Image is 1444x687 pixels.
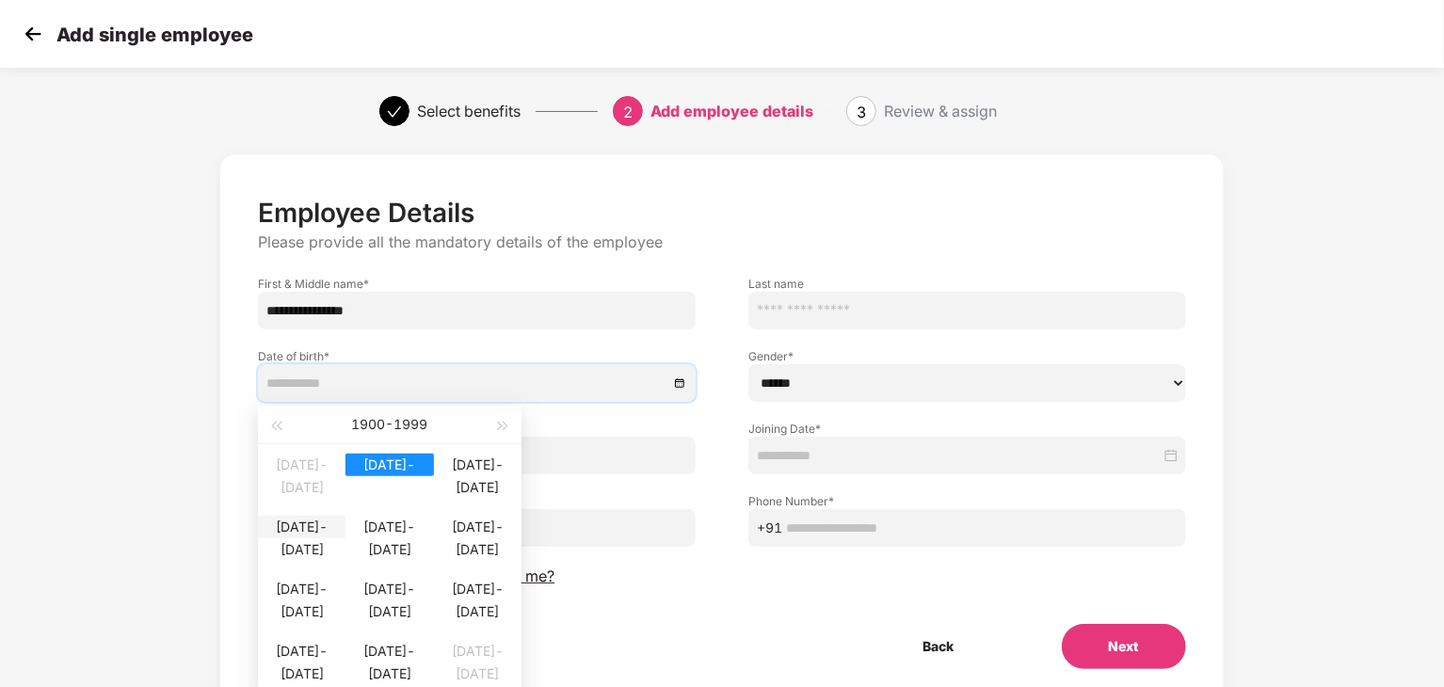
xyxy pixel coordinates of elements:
div: [DATE]-[DATE] [434,454,521,476]
span: 3 [857,103,866,121]
label: Phone Number [748,493,1186,509]
div: Select benefits [417,96,521,126]
div: [DATE]-[DATE] [434,578,521,600]
label: Gender [748,348,1186,364]
div: 1900 - 1999 [286,406,492,443]
div: [DATE]-[DATE] [345,516,433,538]
div: [DATE]-[DATE] [345,578,433,600]
div: Review & assign [884,96,997,126]
button: Next [1062,624,1186,669]
div: [DATE]-[DATE] [258,516,345,538]
img: svg+xml;base64,PHN2ZyB4bWxucz0iaHR0cDovL3d3dy53My5vcmcvMjAwMC9zdmciIHdpZHRoPSIzMCIgaGVpZ2h0PSIzMC... [19,20,47,48]
div: [DATE]-[DATE] [258,640,345,663]
div: [DATE]-[DATE] [345,640,433,663]
span: 2 [623,103,633,121]
span: +91 [757,518,782,538]
label: First & Middle name [258,276,696,292]
p: Employee Details [258,197,1185,229]
p: Add single employee [56,24,253,46]
div: [DATE]-[DATE] [258,454,345,476]
label: Last name [748,276,1186,292]
div: [DATE]-[DATE] [258,578,345,600]
label: Joining Date [748,421,1186,437]
div: [DATE]-[DATE] [434,516,521,538]
button: Back [876,624,1002,669]
span: check [387,104,402,120]
label: Date of birth [258,348,696,364]
div: Add employee details [650,96,813,126]
div: [DATE]-[DATE] [345,454,433,476]
div: [DATE]-[DATE] [434,640,521,663]
p: Please provide all the mandatory details of the employee [258,232,1185,252]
